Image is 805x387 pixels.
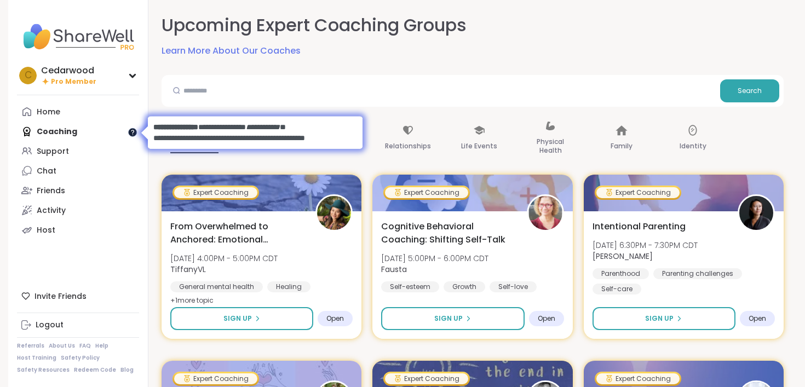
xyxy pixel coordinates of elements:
[17,354,56,362] a: Host Training
[162,44,301,57] a: Learn More About Our Coaches
[444,281,485,292] div: Growth
[170,253,278,264] span: [DATE] 4:00PM - 5:00PM CDT
[25,68,32,83] span: C
[720,79,779,102] button: Search
[738,86,762,96] span: Search
[267,281,311,292] div: Healing
[526,135,574,157] p: Physical Health
[593,268,649,279] div: Parenthood
[128,106,381,160] iframe: Spotlight
[381,307,524,330] button: Sign Up
[223,314,252,324] span: Sign Up
[17,286,139,306] div: Invite Friends
[528,196,562,230] img: Fausta
[74,366,116,374] a: Redeem Code
[326,314,344,323] span: Open
[37,225,55,236] div: Host
[593,220,686,233] span: Intentional Parenting
[17,315,139,335] a: Logout
[538,314,555,323] span: Open
[17,102,139,122] a: Home
[593,251,653,262] b: [PERSON_NAME]
[593,240,698,251] span: [DATE] 6:30PM - 7:30PM CDT
[162,13,467,38] h2: Upcoming Expert Coaching Groups
[37,146,69,157] div: Support
[37,166,56,177] div: Chat
[17,200,139,220] a: Activity
[95,342,108,350] a: Help
[17,181,139,200] a: Friends
[381,264,407,275] b: Fausta
[170,264,206,275] b: TiffanyVL
[596,187,680,198] div: Expert Coaching
[17,220,139,240] a: Host
[37,186,65,197] div: Friends
[593,307,735,330] button: Sign Up
[739,196,773,230] img: Natasha
[17,18,139,56] img: ShareWell Nav Logo
[51,77,96,86] span: Pro Member
[381,253,488,264] span: [DATE] 5:00PM - 6:00PM CDT
[120,366,134,374] a: Blog
[17,141,139,161] a: Support
[17,161,139,181] a: Chat
[41,65,96,77] div: Cedarwood
[174,373,257,384] div: Expert Coaching
[596,373,680,384] div: Expert Coaching
[49,342,75,350] a: About Us
[61,354,100,362] a: Safety Policy
[461,140,497,153] p: Life Events
[17,366,70,374] a: Safety Resources
[170,220,303,246] span: From Overwhelmed to Anchored: Emotional Regulation
[381,281,439,292] div: Self-esteem
[317,196,351,230] img: TiffanyVL
[170,307,313,330] button: Sign Up
[749,314,766,323] span: Open
[79,342,91,350] a: FAQ
[37,205,66,216] div: Activity
[434,314,463,324] span: Sign Up
[174,187,257,198] div: Expert Coaching
[385,140,431,153] p: Relationships
[17,342,44,350] a: Referrals
[170,281,263,292] div: General mental health
[653,268,742,279] div: Parenting challenges
[36,320,64,331] div: Logout
[611,140,633,153] p: Family
[490,281,537,292] div: Self-love
[593,284,641,294] div: Self-care
[385,187,468,198] div: Expert Coaching
[645,314,674,324] span: Sign Up
[381,220,514,246] span: Cognitive Behavioral Coaching: Shifting Self-Talk
[37,107,60,118] div: Home
[680,140,706,153] p: Identity
[385,373,468,384] div: Expert Coaching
